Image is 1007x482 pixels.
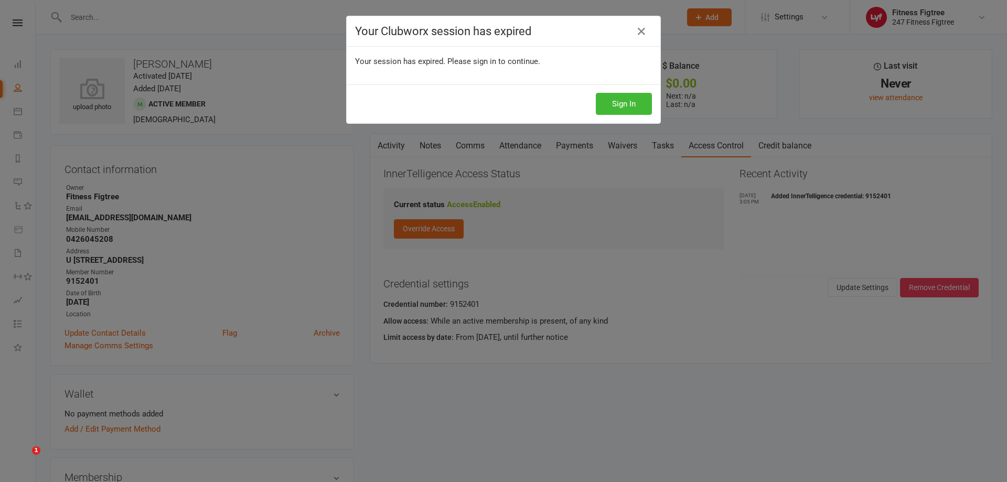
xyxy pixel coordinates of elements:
span: 1 [32,446,40,455]
button: Sign In [596,93,652,115]
a: Close [633,23,650,40]
h4: Your Clubworx session has expired [355,25,652,38]
iframe: Intercom live chat [10,446,36,472]
span: Your session has expired. Please sign in to continue. [355,57,540,66]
